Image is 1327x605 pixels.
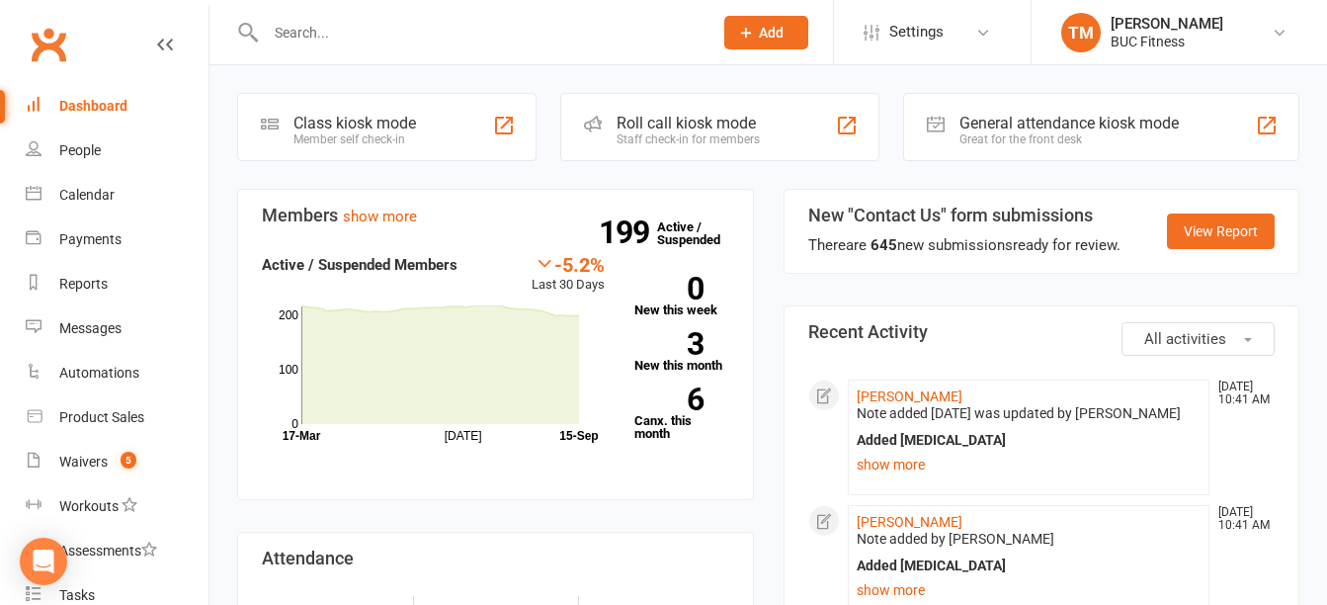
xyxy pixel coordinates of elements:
[293,132,416,146] div: Member self check-in
[634,329,704,359] strong: 3
[634,277,729,316] a: 0New this week
[59,231,122,247] div: Payments
[343,208,417,225] a: show more
[26,173,208,217] a: Calendar
[857,432,1202,449] div: Added [MEDICAL_DATA]
[1208,381,1274,406] time: [DATE] 10:41 AM
[26,395,208,440] a: Product Sales
[857,405,1202,422] div: Note added [DATE] was updated by [PERSON_NAME]
[857,558,1202,574] div: Added [MEDICAL_DATA]
[20,538,67,585] div: Open Intercom Messenger
[26,484,208,529] a: Workouts
[59,320,122,336] div: Messages
[59,187,115,203] div: Calendar
[26,306,208,351] a: Messages
[959,132,1179,146] div: Great for the front desk
[857,531,1202,548] div: Note added by [PERSON_NAME]
[59,454,108,470] div: Waivers
[617,132,760,146] div: Staff check-in for members
[617,114,760,132] div: Roll call kiosk mode
[959,114,1179,132] div: General attendance kiosk mode
[59,498,119,514] div: Workouts
[24,20,73,69] a: Clubworx
[26,217,208,262] a: Payments
[657,206,744,261] a: 199Active / Suspended
[59,543,157,559] div: Assessments
[26,84,208,129] a: Dashboard
[26,529,208,573] a: Assessments
[871,236,897,254] strong: 645
[634,388,729,440] a: 6Canx. this month
[59,409,144,425] div: Product Sales
[1111,15,1223,33] div: [PERSON_NAME]
[26,440,208,484] a: Waivers 5
[634,332,729,372] a: 3New this month
[59,98,127,114] div: Dashboard
[262,549,729,568] h3: Attendance
[857,389,962,404] a: [PERSON_NAME]
[724,16,808,49] button: Add
[808,322,1276,342] h3: Recent Activity
[808,233,1120,257] div: There are new submissions ready for review.
[260,19,699,46] input: Search...
[26,262,208,306] a: Reports
[262,256,457,274] strong: Active / Suspended Members
[1111,33,1223,50] div: BUC Fitness
[121,452,136,469] span: 5
[59,587,95,603] div: Tasks
[262,206,729,225] h3: Members
[293,114,416,132] div: Class kiosk mode
[634,274,704,303] strong: 0
[59,142,101,158] div: People
[599,217,657,247] strong: 199
[59,276,108,292] div: Reports
[1167,214,1275,249] a: View Report
[532,253,605,296] div: Last 30 Days
[59,365,139,381] div: Automations
[857,576,1202,604] a: show more
[1208,506,1274,532] time: [DATE] 10:41 AM
[808,206,1120,225] h3: New "Contact Us" form submissions
[759,25,784,41] span: Add
[1121,322,1275,356] button: All activities
[26,351,208,395] a: Automations
[532,253,605,275] div: -5.2%
[857,451,1202,478] a: show more
[889,10,944,54] span: Settings
[857,514,962,530] a: [PERSON_NAME]
[634,385,704,414] strong: 6
[1144,330,1226,348] span: All activities
[26,129,208,173] a: People
[1061,13,1101,52] div: TM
